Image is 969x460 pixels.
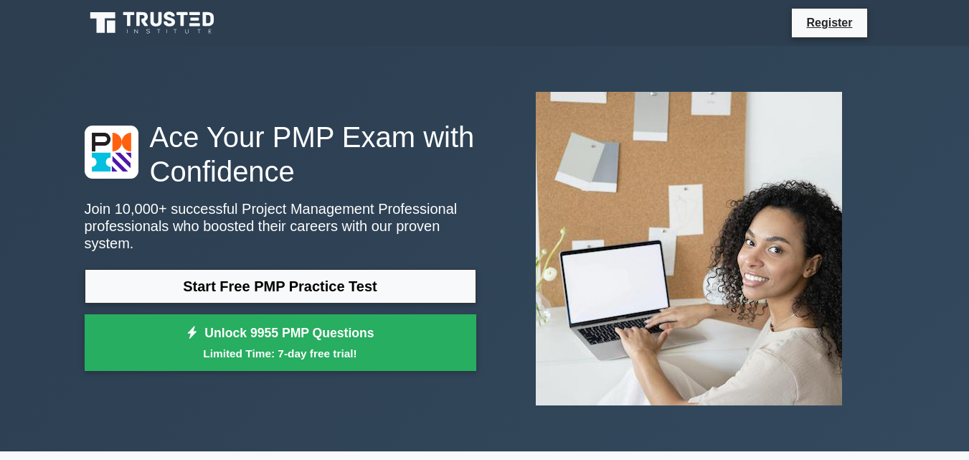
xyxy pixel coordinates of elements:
[85,314,476,372] a: Unlock 9955 PMP QuestionsLimited Time: 7-day free trial!
[798,14,861,32] a: Register
[85,120,476,189] h1: Ace Your PMP Exam with Confidence
[103,345,458,362] small: Limited Time: 7-day free trial!
[85,200,476,252] p: Join 10,000+ successful Project Management Professional professionals who boosted their careers w...
[85,269,476,304] a: Start Free PMP Practice Test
